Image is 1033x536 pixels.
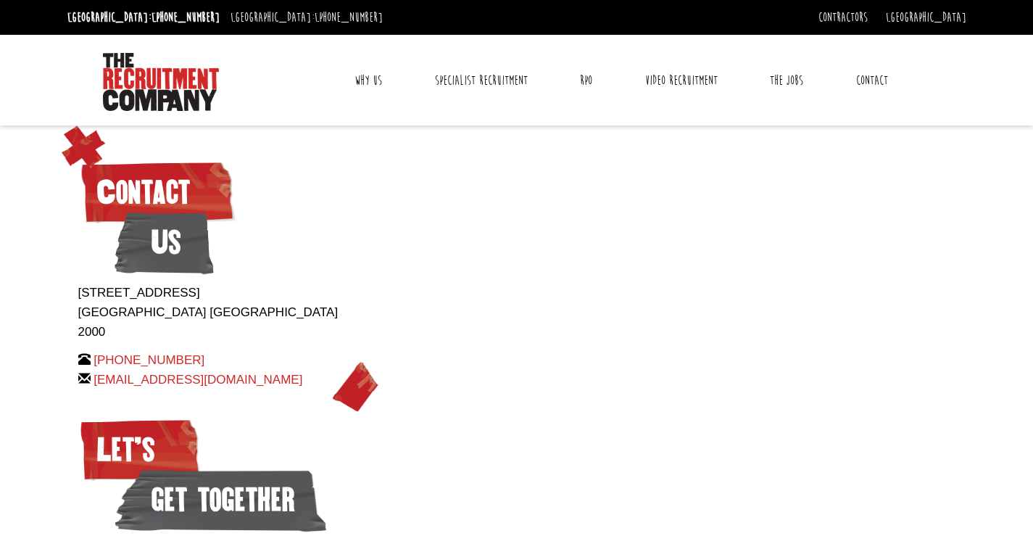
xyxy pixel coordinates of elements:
[78,283,356,342] p: [STREET_ADDRESS] [GEOGRAPHIC_DATA] [GEOGRAPHIC_DATA] 2000
[115,206,214,279] span: Us
[315,9,383,25] a: [PHONE_NUMBER]
[424,62,539,99] a: Specialist Recruitment
[634,62,729,99] a: Video Recruitment
[103,53,219,111] img: The Recruitment Company
[845,62,899,99] a: Contact
[115,463,327,536] span: get together
[759,62,814,99] a: The Jobs
[886,9,966,25] a: [GEOGRAPHIC_DATA]
[94,373,302,387] a: [EMAIL_ADDRESS][DOMAIN_NAME]
[94,353,204,367] a: [PHONE_NUMBER]
[78,156,236,228] span: Contact
[344,62,393,99] a: Why Us
[569,62,603,99] a: RPO
[227,6,386,29] li: [GEOGRAPHIC_DATA]:
[78,413,201,486] span: Let’s
[64,6,223,29] li: [GEOGRAPHIC_DATA]:
[152,9,220,25] a: [PHONE_NUMBER]
[818,9,868,25] a: Contractors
